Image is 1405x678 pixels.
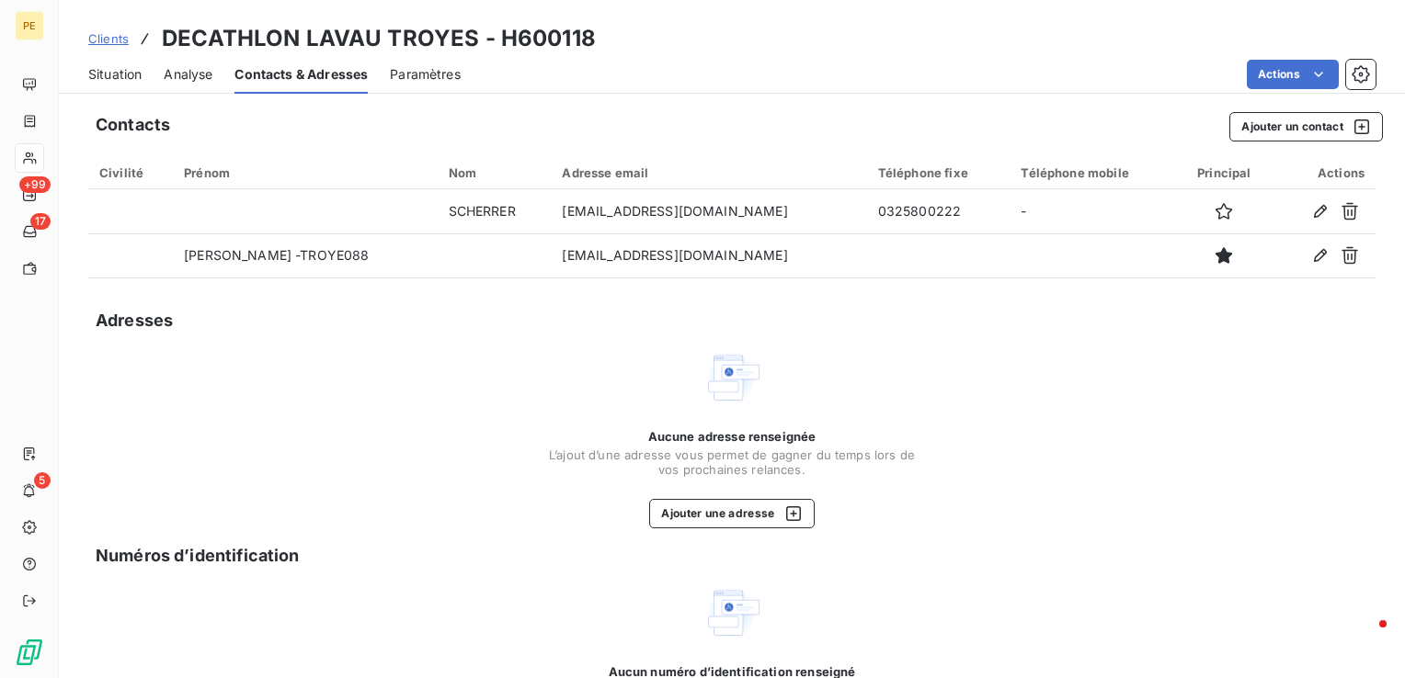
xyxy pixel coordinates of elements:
div: Actions [1284,165,1365,180]
img: Empty state [702,348,761,407]
iframe: Intercom live chat [1342,616,1387,660]
h3: DECATHLON LAVAU TROYES - H600118 [162,22,596,55]
span: Analyse [164,65,212,84]
span: Contacts & Adresses [234,65,368,84]
button: Ajouter un contact [1229,112,1383,141]
div: Civilité [99,165,162,180]
span: 5 [34,472,51,489]
img: Empty state [702,583,761,642]
div: Téléphone mobile [1021,165,1164,180]
h5: Numéros d’identification [96,543,300,569]
div: Prénom [184,165,426,180]
td: SCHERRER [438,189,552,233]
span: Paramètres [390,65,461,84]
button: Ajouter une adresse [649,499,814,528]
h5: Contacts [96,112,170,138]
td: 0325800222 [867,189,1011,233]
a: Clients [88,29,129,48]
img: Logo LeanPay [15,638,44,667]
span: Clients [88,31,129,46]
button: Actions [1247,60,1339,89]
div: PE [15,11,44,40]
td: [EMAIL_ADDRESS][DOMAIN_NAME] [551,189,866,233]
div: Téléphone fixe [878,165,999,180]
span: Aucune adresse renseignée [648,429,817,444]
span: L’ajout d’une adresse vous permet de gagner du temps lors de vos prochaines relances. [548,447,916,477]
td: [PERSON_NAME] -TROYE088 [173,233,437,277]
td: - [1010,189,1175,233]
span: 17 [30,213,51,230]
span: +99 [19,176,51,193]
div: Adresse email [562,165,855,180]
div: Nom [449,165,541,180]
td: [EMAIL_ADDRESS][DOMAIN_NAME] [551,233,866,277]
span: Situation [88,65,142,84]
div: Principal [1187,165,1262,180]
h5: Adresses [96,308,173,333]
